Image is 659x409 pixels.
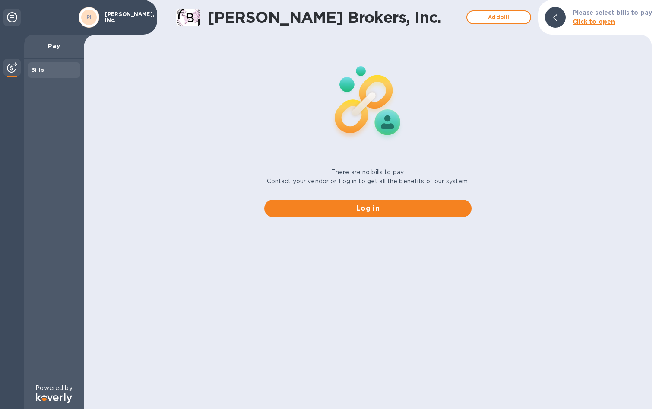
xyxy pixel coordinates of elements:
p: There are no bills to pay. Contact your vendor or Log in to get all the benefits of our system. [267,168,469,186]
span: Add bill [474,12,523,22]
button: Log in [264,200,472,217]
b: Bills [31,67,44,73]
p: [PERSON_NAME], INc. [105,11,148,23]
h1: [PERSON_NAME] Brokers, Inc. [207,8,462,26]
img: Logo [36,393,72,403]
button: Addbill [466,10,531,24]
p: Pay [31,42,77,50]
b: PI [86,14,92,20]
span: Log in [271,203,465,214]
p: Powered by [35,383,72,393]
b: Click to open [573,18,615,25]
b: Please select bills to pay [573,9,652,16]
